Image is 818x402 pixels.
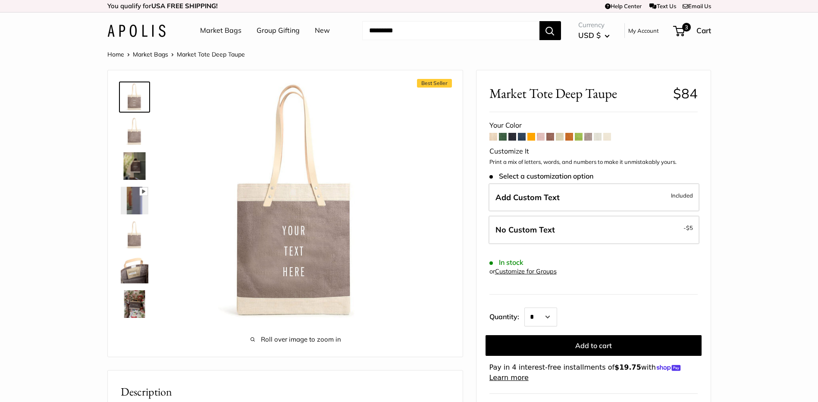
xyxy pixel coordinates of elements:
[489,266,557,277] div: or
[486,335,702,356] button: Add to cart
[417,79,452,88] span: Best Seller
[107,25,166,37] img: Apolis
[539,21,561,40] button: Search
[489,85,667,101] span: Market Tote Deep Taupe
[683,3,711,9] a: Email Us
[628,25,659,36] a: My Account
[578,31,601,40] span: USD $
[151,2,218,10] strong: USA FREE SHIPPING!
[177,50,245,58] span: Market Tote Deep Taupe
[495,192,560,202] span: Add Custom Text
[649,3,676,9] a: Text Us
[119,185,150,216] a: Market Tote Deep Taupe
[257,24,300,37] a: Group Gifting
[200,24,241,37] a: Market Bags
[121,256,148,283] img: Market Tote Deep Taupe
[578,19,610,31] span: Currency
[489,216,699,244] label: Leave Blank
[489,183,699,212] label: Add Custom Text
[121,118,148,145] img: Market Tote Deep Taupe
[489,172,593,180] span: Select a customization option
[495,225,555,235] span: No Custom Text
[489,145,698,158] div: Customize It
[686,224,693,231] span: $5
[682,23,690,31] span: 3
[578,28,610,42] button: USD $
[119,82,150,113] a: Market Tote Deep Taupe
[121,152,148,180] img: Market Tote Deep Taupe
[605,3,642,9] a: Help Center
[119,289,150,320] a: Market Tote Deep Taupe
[489,119,698,132] div: Your Color
[671,190,693,201] span: Included
[177,83,415,321] img: Market Tote Deep Taupe
[495,267,557,275] a: Customize for Groups
[121,383,450,400] h2: Description
[107,49,245,60] nav: Breadcrumb
[119,254,150,285] a: Market Tote Deep Taupe
[683,223,693,233] span: -
[121,290,148,318] img: Market Tote Deep Taupe
[121,187,148,214] img: Market Tote Deep Taupe
[489,305,524,327] label: Quantity:
[673,85,698,102] span: $84
[121,83,148,111] img: Market Tote Deep Taupe
[362,21,539,40] input: Search...
[119,151,150,182] a: Market Tote Deep Taupe
[315,24,330,37] a: New
[489,158,698,166] p: Print a mix of letters, words, and numbers to make it unmistakably yours.
[107,50,124,58] a: Home
[119,220,150,251] a: Market Tote Deep Taupe
[133,50,168,58] a: Market Bags
[177,333,415,345] span: Roll over image to zoom in
[489,258,523,267] span: In stock
[119,116,150,147] a: Market Tote Deep Taupe
[696,26,711,35] span: Cart
[674,24,711,38] a: 3 Cart
[121,221,148,249] img: Market Tote Deep Taupe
